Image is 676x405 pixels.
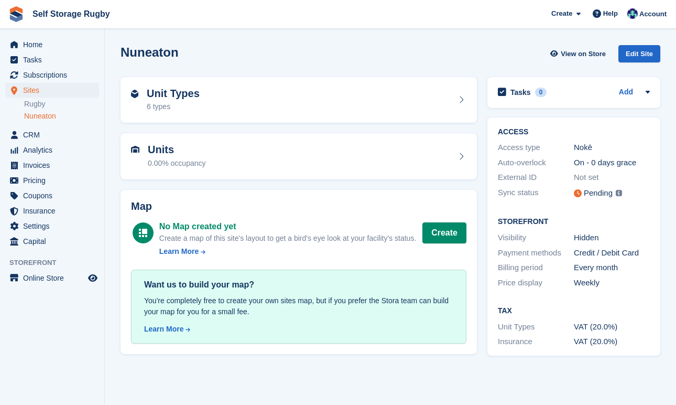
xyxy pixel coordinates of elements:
[24,99,99,109] a: Rugby
[24,111,99,121] a: Nuneaton
[23,127,86,142] span: CRM
[121,133,477,179] a: Units 0.00% occupancy
[5,271,99,285] a: menu
[131,146,139,153] img: unit-icn-7be61d7bf1b0ce9d3e12c5938cc71ed9869f7b940bace4675aadf7bd6d80202e.svg
[159,220,416,233] div: No Map created yet
[139,229,147,237] img: map-icn-white-8b231986280072e83805622d3debb4903e2986e43859118e7b4002611c8ef794.svg
[498,142,574,154] div: Access type
[5,188,99,203] a: menu
[618,45,660,67] a: Edit Site
[549,45,610,62] a: View on Store
[5,204,99,218] a: menu
[627,8,638,19] img: Chris Palmer
[131,90,138,98] img: unit-type-icn-2b2737a686de81e16bb02015468b77c625bbabd49415b5ef34ead5e3b44a266d.svg
[498,128,650,136] h2: ACCESS
[574,172,650,184] div: Not set
[574,262,650,274] div: Every month
[159,246,199,257] div: Learn More
[498,218,650,226] h2: Storefront
[23,188,86,203] span: Coupons
[5,143,99,157] a: menu
[147,101,200,112] div: 6 types
[131,200,466,212] h2: Map
[144,295,453,317] div: You're completely free to create your own sites map, but if you prefer the Stora team can build y...
[23,52,86,67] span: Tasks
[561,49,606,59] span: View on Store
[584,187,613,199] div: Pending
[86,272,99,284] a: Preview store
[498,262,574,274] div: Billing period
[574,142,650,154] div: Nokē
[5,127,99,142] a: menu
[121,77,477,123] a: Unit Types 6 types
[5,52,99,67] a: menu
[23,158,86,173] span: Invoices
[535,88,547,97] div: 0
[23,204,86,218] span: Insurance
[498,321,574,333] div: Unit Types
[148,158,206,169] div: 0.00% occupancy
[574,157,650,169] div: On - 0 days grace
[498,157,574,169] div: Auto-overlock
[498,277,574,289] div: Price display
[8,6,24,22] img: stora-icon-8386f47178a22dfd0bd8f6a31ec36ba5ce8667c1dd55bd0f319d3a0aa187defe.svg
[574,321,650,333] div: VAT (20.0%)
[5,219,99,233] a: menu
[23,173,86,188] span: Pricing
[551,8,572,19] span: Create
[159,246,416,257] a: Learn More
[574,336,650,348] div: VAT (20.0%)
[574,232,650,244] div: Hidden
[574,277,650,289] div: Weekly
[5,158,99,173] a: menu
[148,144,206,156] h2: Units
[159,233,416,244] div: Create a map of this site's layout to get a bird's eye look at your facility's status.
[5,37,99,52] a: menu
[618,45,660,62] div: Edit Site
[498,232,574,244] div: Visibility
[23,234,86,249] span: Capital
[619,87,633,99] a: Add
[144,324,183,335] div: Learn More
[23,37,86,52] span: Home
[121,45,179,59] h2: Nuneaton
[5,68,99,82] a: menu
[639,9,667,19] span: Account
[9,258,104,268] span: Storefront
[23,143,86,157] span: Analytics
[23,271,86,285] span: Online Store
[510,88,531,97] h2: Tasks
[5,234,99,249] a: menu
[28,5,114,23] a: Self Storage Rugby
[603,8,618,19] span: Help
[422,222,466,243] button: Create
[498,307,650,315] h2: Tax
[5,173,99,188] a: menu
[498,336,574,348] div: Insurance
[147,88,200,100] h2: Unit Types
[498,187,574,200] div: Sync status
[574,247,650,259] div: Credit / Debit Card
[616,190,622,196] img: icon-info-grey-7440780725fd019a000dd9b08b2336e03edf1995a4989e88bcd33f0948082b44.svg
[23,68,86,82] span: Subscriptions
[498,247,574,259] div: Payment methods
[144,279,453,291] div: Want us to build your map?
[144,324,453,335] a: Learn More
[5,83,99,98] a: menu
[23,83,86,98] span: Sites
[23,219,86,233] span: Settings
[498,172,574,184] div: External ID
